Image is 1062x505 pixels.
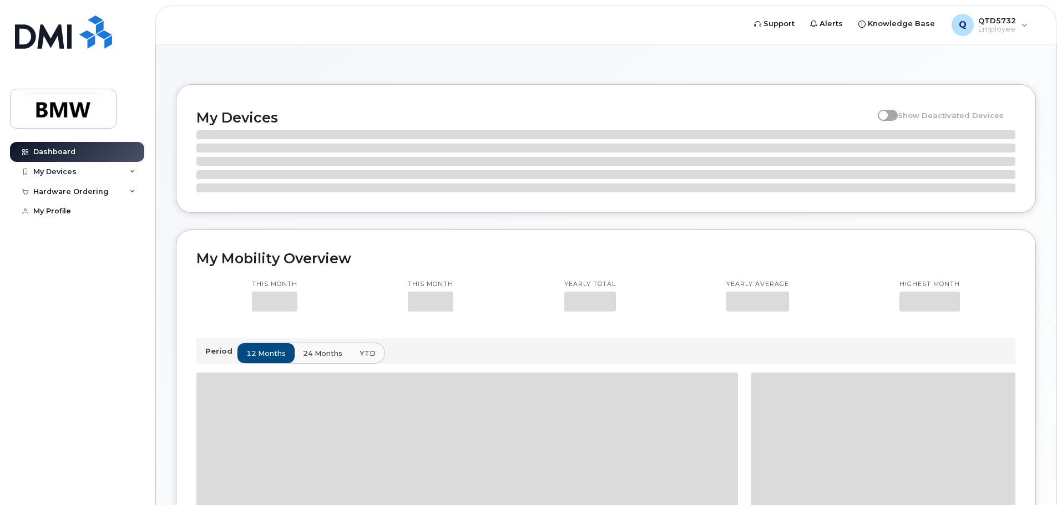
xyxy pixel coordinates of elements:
h2: My Devices [196,109,872,126]
h2: My Mobility Overview [196,250,1015,267]
p: Highest month [899,280,960,289]
span: 24 months [303,348,342,359]
p: Yearly total [564,280,616,289]
p: This month [252,280,297,289]
span: YTD [360,348,376,359]
input: Show Deactivated Devices [878,105,887,114]
p: Period [205,346,237,356]
span: Show Deactivated Devices [898,111,1004,120]
p: This month [408,280,453,289]
p: Yearly average [726,280,789,289]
